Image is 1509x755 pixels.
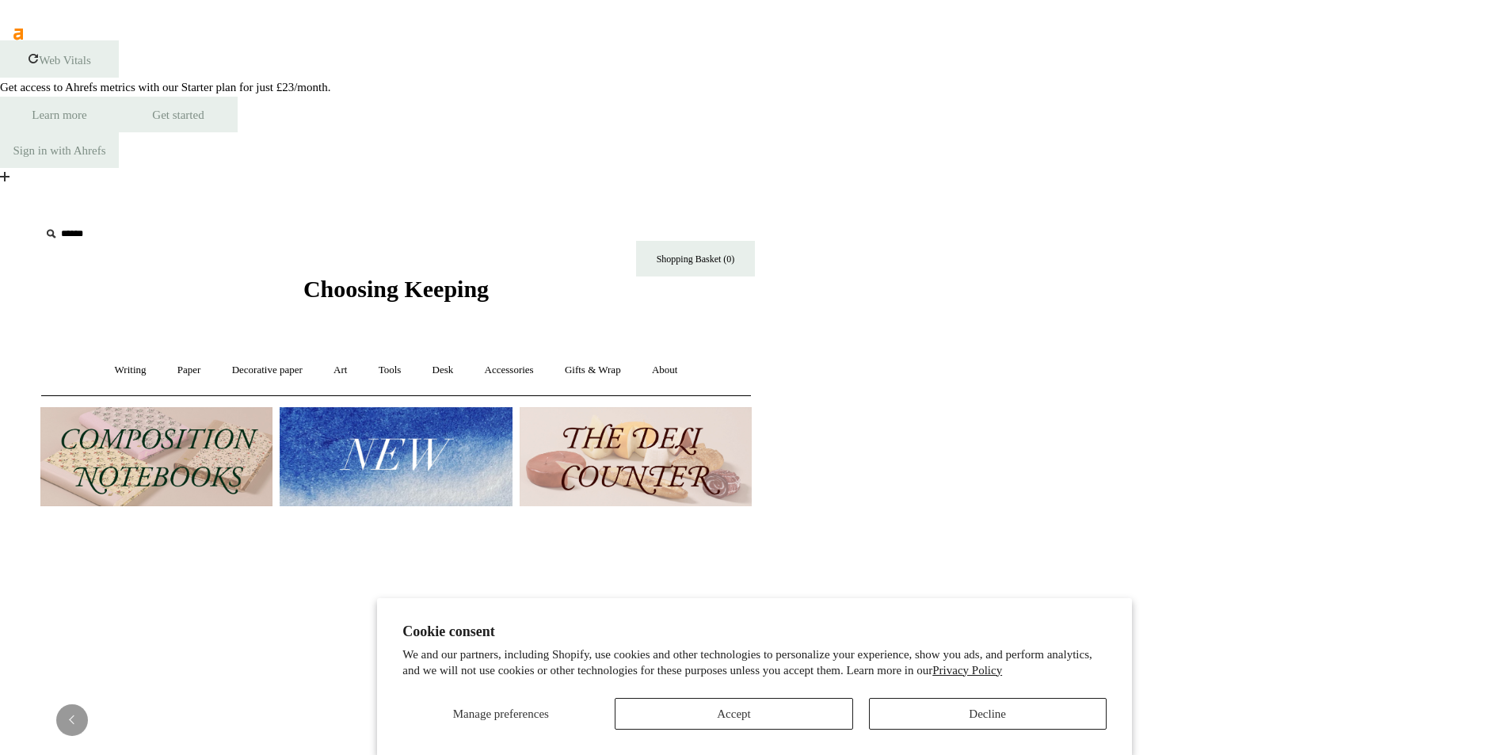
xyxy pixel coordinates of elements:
[119,97,238,132] button: Get started
[453,707,549,720] span: Manage preferences
[869,698,1107,730] button: Decline
[303,288,489,299] a: Choosing Keeping
[402,623,1107,640] h2: Cookie consent
[40,407,272,506] img: 202302 Composition ledgers.jpg__PID:69722ee6-fa44-49dd-a067-31375e5d54ec
[280,407,512,506] img: New.jpg__PID:f73bdf93-380a-4a35-bcfe-7823039498e1
[932,664,1002,677] a: Privacy Policy
[638,349,692,391] a: About
[39,54,91,67] span: Web Vitals
[364,349,416,391] a: Tools
[303,276,489,302] span: Choosing Keeping
[615,698,852,730] button: Accept
[218,349,317,391] a: Decorative paper
[319,349,361,391] a: Art
[636,241,755,276] a: Shopping Basket (0)
[551,349,635,391] a: Gifts & Wrap
[402,698,599,730] button: Manage preferences
[520,407,752,506] img: The Deli Counter
[418,349,468,391] a: Desk
[163,349,215,391] a: Paper
[56,704,88,736] button: Previous
[13,144,105,157] span: Sign in with Ahrefs
[101,349,161,391] a: Writing
[402,647,1107,678] p: We and our partners, including Shopify, use cookies and other technologies to personalize your ex...
[471,349,548,391] a: Accessories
